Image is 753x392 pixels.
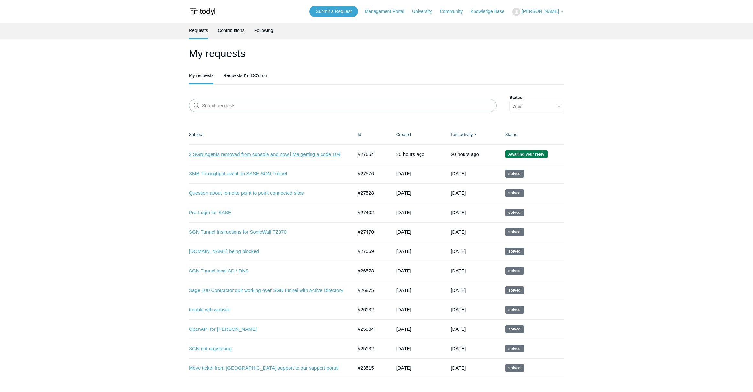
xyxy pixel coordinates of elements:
a: SGN not registering [189,345,343,352]
a: Question about remotte point to point connected sites [189,190,343,197]
span: ▼ [474,132,477,137]
td: #23515 [351,358,390,378]
a: SGN Tunnel local AD / DNS [189,267,343,275]
td: #26578 [351,261,390,281]
h1: My requests [189,46,564,61]
time: 08/16/2025, 15:02 [451,229,466,235]
a: [DOMAIN_NAME] being blocked [189,248,343,255]
td: #27654 [351,144,390,164]
td: #27069 [351,242,390,261]
time: 07/21/2025, 13:15 [396,268,411,273]
a: Requests [189,23,208,38]
time: 08/05/2025, 18:40 [396,248,411,254]
a: SMB Throughput awful on SASE SGN Tunnel [189,170,343,178]
time: 08/25/2025, 17:34 [451,151,479,157]
span: We are waiting for you to respond [505,150,548,158]
button: [PERSON_NAME] [512,8,564,16]
td: #26132 [351,300,390,319]
a: Last activity▼ [451,132,473,137]
time: 06/17/2025, 17:02 [451,346,466,351]
a: Knowledge Base [471,8,511,15]
a: University [412,8,438,15]
time: 07/11/2025, 15:11 [396,307,411,312]
time: 08/22/2025, 12:02 [451,171,466,176]
time: 08/14/2025, 13:02 [451,248,466,254]
input: Search requests [189,99,497,112]
time: 08/20/2025, 14:03 [451,210,466,215]
td: #25584 [351,319,390,339]
a: My requests [189,68,213,83]
a: Sage 100 Contractor quit working over SGN tunnel with Active Directory [189,287,343,294]
a: OpenAPI for [PERSON_NAME] [189,326,343,333]
a: Management Portal [365,8,411,15]
a: Contributions [218,23,245,38]
span: This request has been solved [505,189,524,197]
a: Requests I'm CC'd on [223,68,267,83]
time: 04/14/2025, 21:01 [451,365,466,371]
time: 08/25/2025, 17:32 [396,151,425,157]
span: This request has been solved [505,325,524,333]
a: 2 SGN Agents removed from console and now i Ma getting a code 104 [189,151,343,158]
span: This request has been solved [505,345,524,352]
time: 08/20/2025, 16:56 [396,171,411,176]
span: This request has been solved [505,286,524,294]
a: Pre-Login for SASE [189,209,343,216]
time: 08/08/2025, 12:03 [451,287,466,293]
a: SGN Tunnel Instructions for SonicWall TZ370 [189,228,343,236]
label: Status: [509,94,564,101]
th: Subject [189,125,351,144]
th: Id [351,125,390,144]
td: #27402 [351,203,390,222]
time: 08/19/2025, 12:42 [396,190,411,196]
time: 03/11/2025, 11:15 [396,365,411,371]
a: Move ticket from [GEOGRAPHIC_DATA] support to our support portal [189,364,343,372]
span: This request has been solved [505,170,524,178]
span: This request has been solved [505,267,524,275]
span: This request has been solved [505,364,524,372]
img: Todyl Support Center Help Center home page [189,6,216,18]
td: #27470 [351,222,390,242]
time: 08/15/2025, 10:22 [396,229,411,235]
span: [PERSON_NAME] [522,9,559,14]
td: #26875 [351,281,390,300]
time: 08/13/2025, 12:39 [396,210,411,215]
td: #27528 [351,183,390,203]
span: This request has been solved [505,306,524,314]
td: #25132 [351,339,390,358]
time: 07/30/2025, 11:57 [396,287,411,293]
a: Community [440,8,469,15]
span: This request has been solved [505,209,524,216]
a: Created [396,132,411,137]
time: 08/10/2025, 18:02 [451,268,466,273]
span: This request has been solved [505,248,524,255]
a: Submit a Request [309,6,358,17]
time: 07/10/2025, 13:02 [451,326,466,332]
a: Following [254,23,273,38]
th: Status [499,125,564,144]
time: 07/31/2025, 17:02 [451,307,466,312]
td: #27576 [351,164,390,183]
a: trouble wth website [189,306,343,314]
time: 08/21/2025, 12:02 [451,190,466,196]
span: This request has been solved [505,228,524,236]
time: 05/28/2025, 10:38 [396,346,411,351]
time: 06/19/2025, 12:01 [396,326,411,332]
